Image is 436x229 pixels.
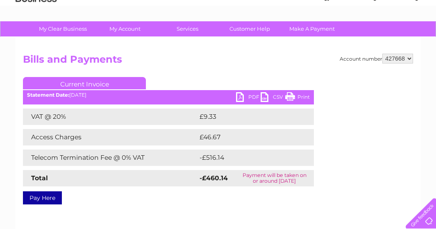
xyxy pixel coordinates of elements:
td: Payment will be taken on or around [DATE] [235,170,314,186]
a: Telecoms [335,35,360,41]
td: Access Charges [23,129,198,145]
a: Services [154,21,221,36]
b: Statement Date: [27,92,69,98]
div: Clear Business is a trading name of Verastar Limited (registered in [GEOGRAPHIC_DATA] No. 3667643... [25,5,412,40]
td: -£516.14 [198,150,300,166]
strong: Total [31,174,48,182]
a: CSV [261,92,285,104]
td: £9.33 [198,109,295,125]
a: Log out [409,35,428,41]
a: Current Invoice [23,77,146,89]
h2: Bills and Payments [23,54,413,69]
a: Contact [381,35,402,41]
a: My Clear Business [29,21,97,36]
strong: -£460.14 [200,174,228,182]
a: Energy [312,35,330,41]
a: Print [285,92,310,104]
td: £46.67 [198,129,297,145]
a: Pay Here [23,191,62,204]
img: logo.png [15,21,57,46]
a: Blog [365,35,377,41]
a: PDF [236,92,261,104]
div: [DATE] [23,92,314,98]
a: Make A Payment [278,21,346,36]
a: Customer Help [216,21,284,36]
td: VAT @ 20% [23,109,198,125]
a: My Account [91,21,159,36]
a: 0333 014 3131 [282,4,338,14]
td: Telecom Termination Fee @ 0% VAT [23,150,198,166]
div: Account number [340,54,413,63]
a: Water [292,35,307,41]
